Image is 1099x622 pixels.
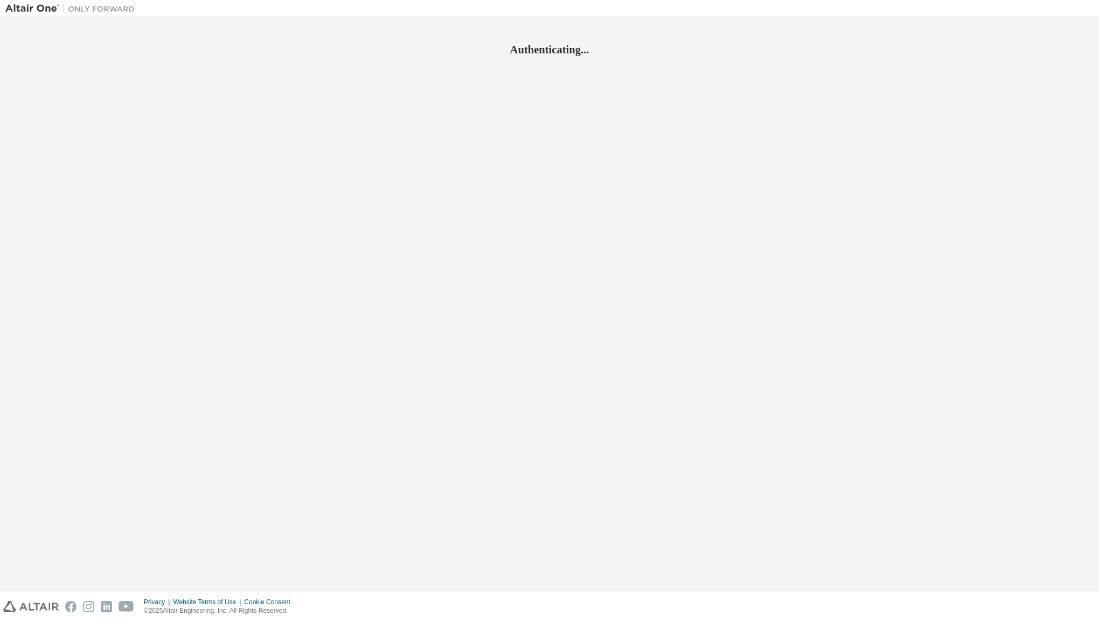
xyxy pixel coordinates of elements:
[144,606,297,616] p: © 2025 Altair Engineering, Inc. All Rights Reserved.
[101,601,112,612] img: linkedin.svg
[119,601,134,612] img: youtube.svg
[65,601,76,612] img: facebook.svg
[5,43,1094,57] h2: Authenticating...
[83,601,94,612] img: instagram.svg
[5,3,140,14] img: Altair One
[173,598,244,606] div: Website Terms of Use
[144,598,173,606] div: Privacy
[3,601,59,612] img: altair_logo.svg
[244,598,296,606] div: Cookie Consent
